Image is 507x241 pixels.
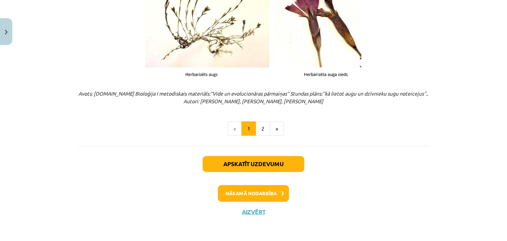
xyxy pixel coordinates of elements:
[218,185,289,202] button: Nākamā nodarbība
[78,121,429,136] nav: Page navigation example
[242,121,256,136] button: 1
[203,156,304,172] button: Apskatīt uzdevumu
[240,208,267,216] button: Aizvērt
[5,30,8,35] img: icon-close-lesson-0947bae3869378f0d4975bcd49f059093ad1ed9edebbc8119c70593378902aed.svg
[79,90,429,104] em: Avots: [DOMAIN_NAME] Bioloģija I metodiskais materiāls:’’Vide un evolucionāras pārmaiņas’’ Stunda...
[270,121,284,136] button: »
[256,121,270,136] button: 2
